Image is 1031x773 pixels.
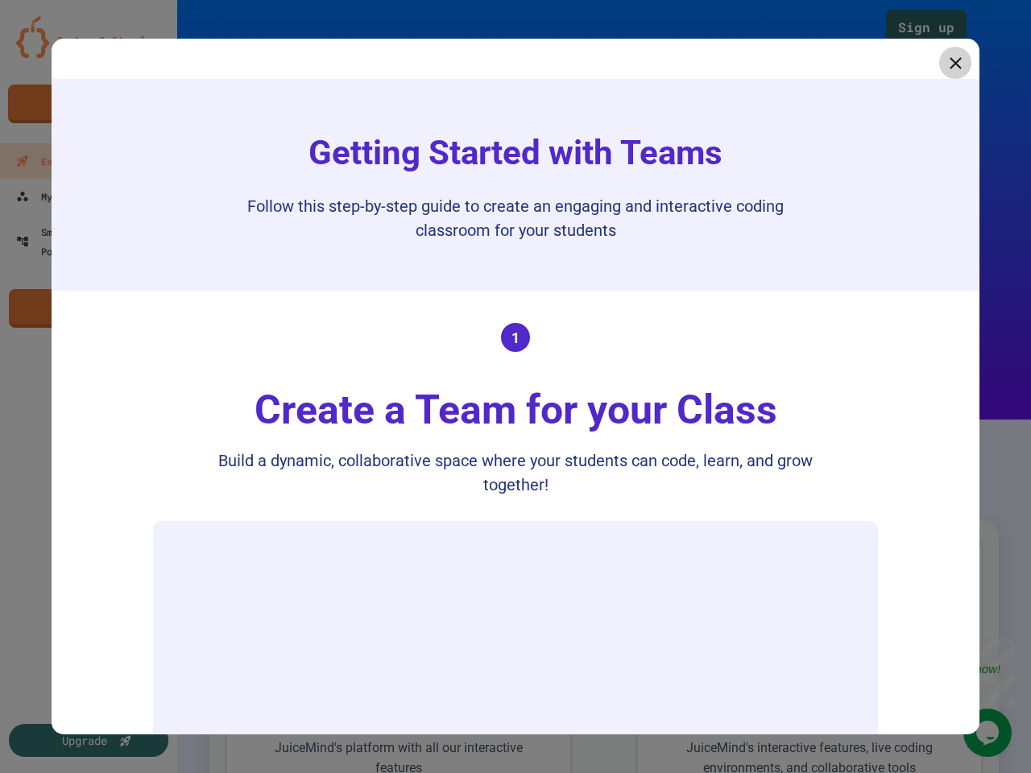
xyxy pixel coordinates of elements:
h1: Getting Started with Teams [292,127,739,178]
div: 1 [501,323,530,352]
p: Chat with us now! [8,23,103,37]
div: Create a Team for your Class [238,380,793,440]
p: Follow this step-by-step guide to create an engaging and interactive coding classroom for your st... [193,194,838,242]
div: Build a dynamic, collaborative space where your students can code, learn, and grow together! [193,449,838,497]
